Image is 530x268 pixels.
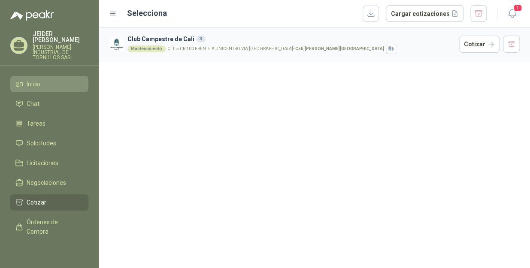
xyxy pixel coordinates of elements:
[27,139,56,148] span: Solicitudes
[10,243,88,259] a: Remisiones
[295,46,384,51] strong: Cali , [PERSON_NAME][GEOGRAPHIC_DATA]
[33,45,88,60] p: [PERSON_NAME] INDUSTRIAL DE TORNILLOS SAS
[10,76,88,92] a: Inicio
[167,47,384,51] p: CLL 5 CR 100 FRENTE A UNICENTRO VIA [GEOGRAPHIC_DATA] -
[10,10,54,21] img: Logo peakr
[27,198,46,207] span: Cotizar
[109,37,124,52] img: Company Logo
[196,36,206,42] div: 3
[33,31,88,43] p: JEIDER [PERSON_NAME]
[10,214,88,240] a: Órdenes de Compra
[27,158,58,168] span: Licitaciones
[513,4,522,12] span: 1
[27,119,45,128] span: Tareas
[127,45,166,52] div: Mantenimiento
[10,155,88,171] a: Licitaciones
[10,194,88,211] a: Cotizar
[27,217,80,236] span: Órdenes de Compra
[27,178,66,187] span: Negociaciones
[504,6,520,21] button: 1
[386,5,463,22] button: Cargar cotizaciones
[27,79,40,89] span: Inicio
[10,175,88,191] a: Negociaciones
[10,115,88,132] a: Tareas
[10,135,88,151] a: Solicitudes
[127,7,167,19] h2: Selecciona
[27,99,39,108] span: Chat
[27,247,58,256] span: Remisiones
[127,34,456,44] h3: Club Campestre de Cali
[459,36,500,53] button: Cotizar
[10,96,88,112] a: Chat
